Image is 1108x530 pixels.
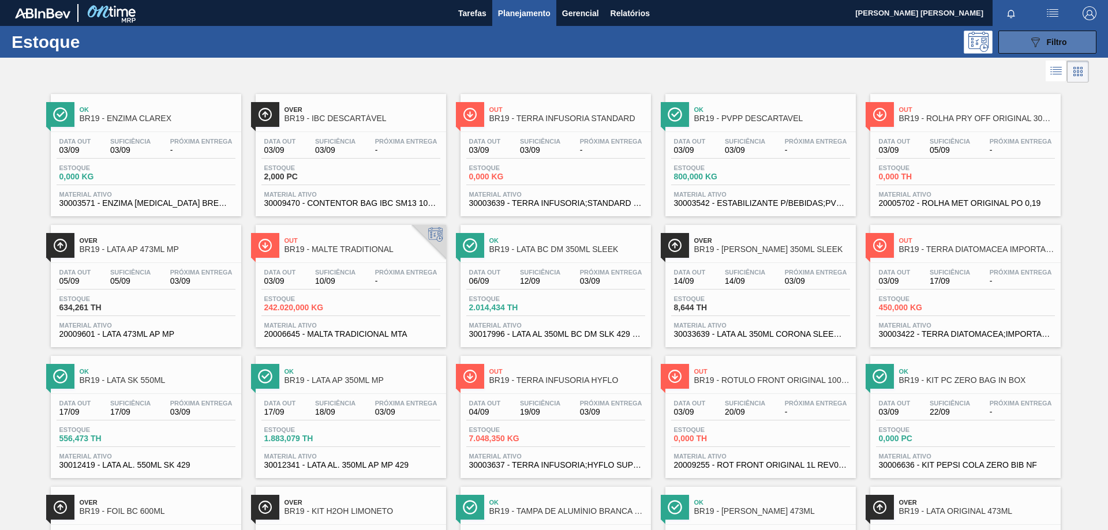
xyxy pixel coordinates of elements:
span: Planejamento [498,6,551,20]
span: BR19 - TERRA INFUSORIA STANDARD [489,114,645,123]
span: Suficiência [315,269,355,276]
span: Data out [879,269,911,276]
span: Ok [285,368,440,375]
span: 30012419 - LATA AL. 550ML SK 429 [59,461,233,469]
span: Data out [59,269,91,276]
span: Suficiência [110,269,151,276]
span: 03/09 [674,146,706,155]
span: 30033639 - LATA AL 350ML CORONA SLEEK NIV24 [674,330,847,339]
span: BR19 - LATA CORONA 473ML [694,507,850,516]
img: Ícone [53,369,68,384]
img: Ícone [463,238,477,253]
a: ÍconeOkBR19 - LATA SK 550MLData out17/09Suficiência17/09Próxima Entrega03/09Estoque556,473 THMate... [42,347,247,478]
span: Próxima Entrega [375,400,437,407]
span: 03/09 [879,277,911,285]
img: Ícone [873,238,887,253]
span: Data out [879,400,911,407]
span: Estoque [264,164,345,171]
span: Próxima Entrega [580,138,642,145]
a: ÍconeOverBR19 - IBC DESCARTÁVELData out03/09Suficiência03/09Próxima Entrega-Estoque2,000 PCMateri... [247,85,452,216]
span: Material ativo [264,322,437,329]
span: Suficiência [520,400,560,407]
span: - [375,146,437,155]
span: 03/09 [520,146,560,155]
a: ÍconeOkBR19 - PVPP DESCARTAVELData out03/09Suficiência03/09Próxima Entrega-Estoque800,000 KGMater... [657,85,862,216]
button: Filtro [998,31,1096,54]
span: 20006645 - MALTA TRADICIONAL MTA [264,330,437,339]
span: Ok [80,368,235,375]
img: userActions [1046,6,1060,20]
span: 03/09 [170,277,233,285]
span: Suficiência [725,269,765,276]
span: Material ativo [674,191,847,198]
span: Material ativo [264,191,437,198]
span: BR19 - KIT H2OH LIMONETO [285,507,440,516]
span: 18/09 [315,408,355,416]
span: 17/09 [930,277,970,285]
span: 14/09 [725,277,765,285]
a: ÍconeOkBR19 - LATA AP 350ML MPData out17/09Suficiência18/09Próxima Entrega03/09Estoque1.883,079 T... [247,347,452,478]
span: 30009470 - CONTENTOR BAG IBC SM13 1000L [264,199,437,208]
span: BR19 - LATA AP 350ML MP [285,376,440,385]
span: 20009601 - LATA 473ML AP MP [59,330,233,339]
span: Próxima Entrega [785,269,847,276]
span: Out [899,106,1055,113]
span: 03/09 [264,277,296,285]
span: Próxima Entrega [580,400,642,407]
span: 800,000 KG [674,172,755,181]
span: Tarefas [458,6,486,20]
span: Material ativo [59,453,233,460]
span: Próxima Entrega [375,269,437,276]
a: ÍconeOkBR19 - ENZIMA CLAREXData out03/09Suficiência03/09Próxima Entrega-Estoque0,000 KGMaterial a... [42,85,247,216]
span: Over [285,499,440,506]
span: 12/09 [520,277,560,285]
span: 03/09 [264,146,296,155]
span: Data out [469,138,501,145]
span: Estoque [59,295,140,302]
img: Ícone [463,107,477,122]
span: Próxima Entrega [990,400,1052,407]
a: ÍconeOutBR19 - MALTE TRADITIONALData out03/09Suficiência10/09Próxima Entrega-Estoque242.020,000 K... [247,216,452,347]
span: Out [489,106,645,113]
img: TNhmsLtSVTkK8tSr43FrP2fwEKptu5GPRR3wAAAABJRU5ErkJggg== [15,8,70,18]
img: Ícone [53,500,68,514]
span: Material ativo [674,453,847,460]
h1: Estoque [12,35,184,48]
span: Data out [469,400,501,407]
span: Suficiência [110,138,151,145]
div: Visão em Lista [1046,61,1067,82]
span: Próxima Entrega [375,138,437,145]
img: Ícone [668,107,682,122]
span: 03/09 [674,408,706,416]
span: 2,000 PC [264,172,345,181]
span: 20/09 [725,408,765,416]
span: Material ativo [879,322,1052,329]
span: 03/09 [785,277,847,285]
span: - [990,408,1052,416]
span: 30006636 - KIT PEPSI COLA ZERO BIB NF [879,461,1052,469]
span: 03/09 [580,408,642,416]
img: Ícone [463,500,477,514]
span: 8,644 TH [674,303,755,312]
span: Out [285,237,440,244]
span: 30012341 - LATA AL. 350ML AP MP 429 [264,461,437,469]
span: BR19 - LATA ORIGINAL 473ML [899,507,1055,516]
span: Estoque [879,426,960,433]
span: Próxima Entrega [785,138,847,145]
span: 7.048,350 KG [469,434,550,443]
span: Estoque [59,164,140,171]
span: - [990,277,1052,285]
span: Suficiência [930,269,970,276]
span: Data out [674,138,706,145]
span: BR19 - KIT PC ZERO BAG IN BOX [899,376,1055,385]
span: Estoque [879,164,960,171]
span: BR19 - TAMPA DE ALUMÍNIO BRANCA TAB AZUL [489,507,645,516]
span: Suficiência [110,400,151,407]
span: Data out [59,138,91,145]
span: 03/09 [170,408,233,416]
img: Ícone [873,107,887,122]
a: ÍconeOverBR19 - LATA AP 473ML MPData out05/09Suficiência05/09Próxima Entrega03/09Estoque634,261 T... [42,216,247,347]
span: Estoque [879,295,960,302]
span: BR19 - LATA BC DM 350ML SLEEK [489,245,645,254]
img: Logout [1083,6,1096,20]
